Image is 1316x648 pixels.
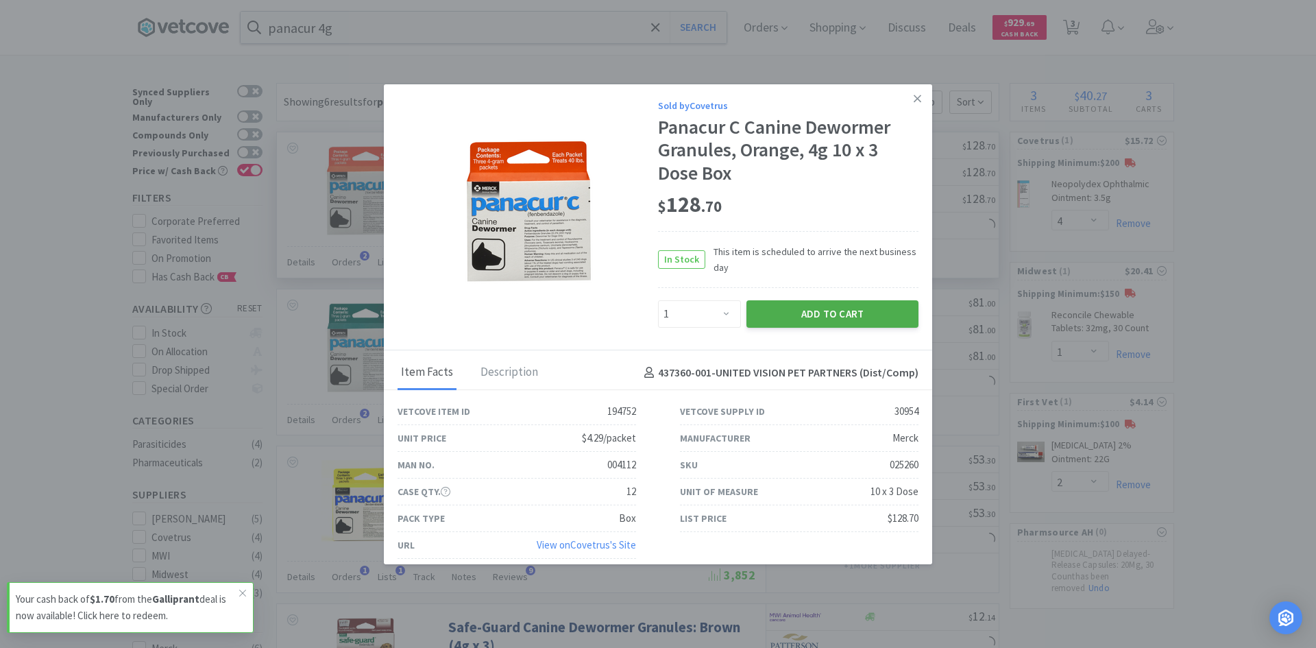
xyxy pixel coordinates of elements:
div: 10 x 3 Dose [870,483,918,500]
span: 128 [658,191,722,218]
div: Description [477,356,541,390]
span: $ [658,197,666,216]
div: Pack Type [398,511,445,526]
button: Add to Cart [746,300,918,328]
div: SKU [680,457,698,472]
div: 004112 [607,457,636,473]
div: 12 [626,483,636,500]
div: Item Facts [398,356,456,390]
div: 025260 [890,457,918,473]
div: Unit Price [398,431,446,446]
div: $128.70 [888,510,918,527]
div: $4.29/packet [582,430,636,446]
div: Vetcove Supply ID [680,404,765,419]
img: 32375ddcab064b47aa837d1af2cf74a0_30954.png [453,127,603,298]
span: This item is scheduled to arrive the next business day [705,244,918,275]
div: Merck [892,430,918,446]
div: Manufacturer [680,431,751,446]
div: Man No. [398,457,435,472]
div: Sold by Covetrus [658,98,918,113]
h4: 437360-001 - UNITED VISION PET PARTNERS (Dist/Comp) [639,364,918,382]
span: . 70 [701,197,722,216]
strong: Galliprant [152,592,199,605]
div: Vetcove Item ID [398,404,470,419]
div: Panacur C Canine Dewormer Granules, Orange, 4g 10 x 3 Dose Box [658,116,918,185]
div: 194752 [607,403,636,420]
strong: $1.70 [90,592,114,605]
div: 30954 [894,403,918,420]
span: In Stock [659,251,705,268]
div: List Price [680,511,727,526]
div: Box [619,510,636,527]
div: Open Intercom Messenger [1269,601,1302,634]
div: URL [398,538,415,553]
div: Case Qty. [398,484,450,499]
p: Your cash back of from the deal is now available! Click here to redeem. [16,591,239,624]
div: Unit of Measure [680,484,758,499]
a: View onCovetrus's Site [537,538,636,551]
